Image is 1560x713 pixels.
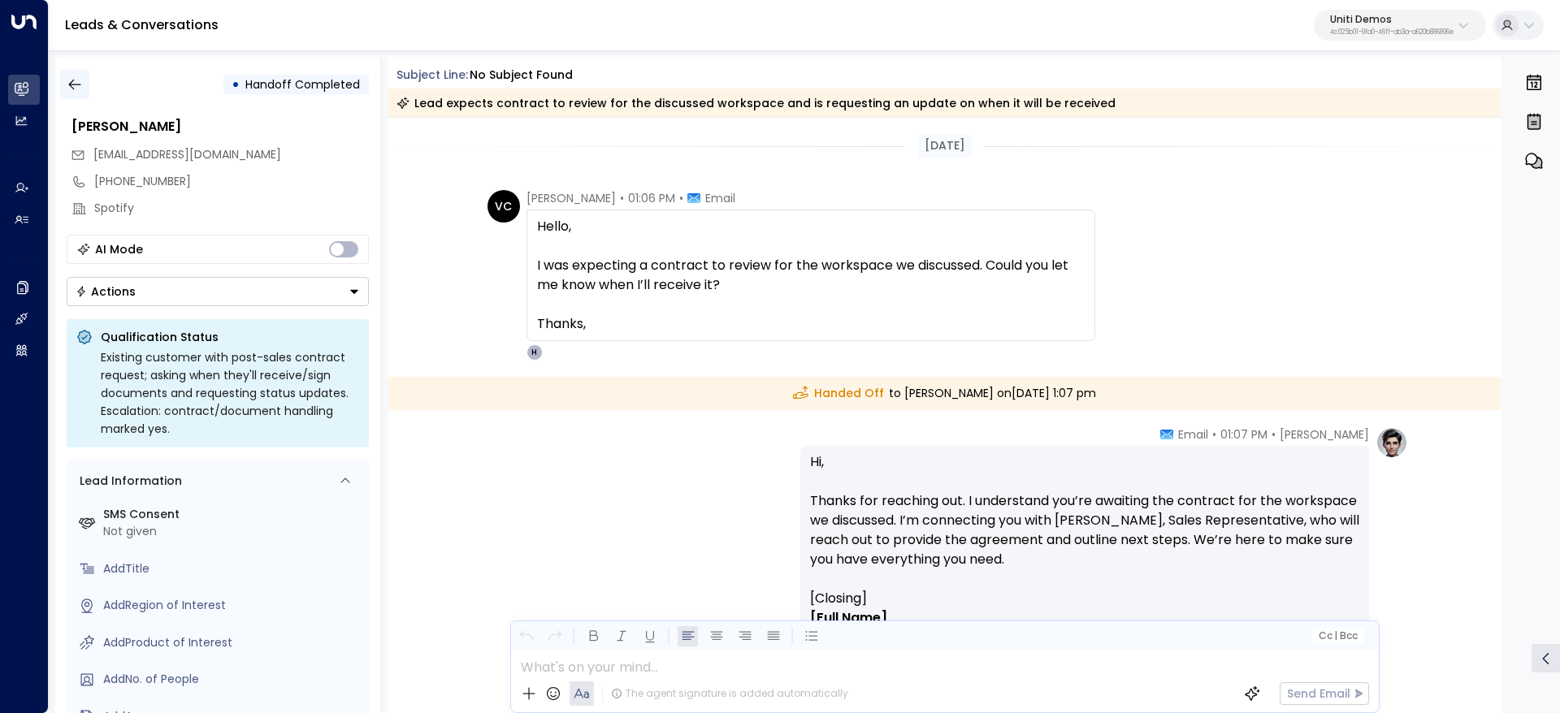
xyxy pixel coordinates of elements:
[1212,426,1216,443] span: •
[1376,426,1408,459] img: profile-logo.png
[810,452,1359,589] p: Hi, Thanks for reaching out. I understand you’re awaiting the contract for the workspace we discu...
[537,217,1085,334] span: Hello, I was expecting a contract to review for the workspace we discussed. Could you let me know...
[544,626,565,646] button: Redo
[620,190,624,206] span: •
[918,134,972,158] div: [DATE]
[1318,630,1357,642] span: Cc Bcc
[679,190,683,206] span: •
[1280,426,1369,443] span: [PERSON_NAME]
[388,377,1502,410] div: to [PERSON_NAME] on [DATE] 1:07 pm
[76,284,136,299] div: Actions
[1334,630,1337,642] span: |
[396,67,468,83] span: Subject Line:
[611,686,848,701] div: The agent signature is added automatically
[516,626,536,646] button: Undo
[103,560,362,577] div: AddTitle
[1330,15,1454,24] p: Uniti Demos
[103,523,362,540] div: Not given
[94,200,369,217] div: Spotify
[1220,426,1267,443] span: 01:07 PM
[103,671,362,688] div: AddNo. of People
[526,344,543,361] div: H
[101,329,359,345] p: Qualification Status
[396,95,1116,111] div: Lead expects contract to review for the discussed workspace and is requesting an update on when i...
[103,634,362,651] div: AddProduct of Interest
[810,589,867,608] span: [Closing]
[793,385,884,402] span: Handed Off
[245,76,360,93] span: Handoff Completed
[95,241,143,257] div: AI Mode
[103,597,362,614] div: AddRegion of Interest
[67,277,369,306] div: Button group with a nested menu
[232,70,240,99] div: •
[810,608,887,628] span: [Full Name]
[1330,29,1454,36] p: 4c025b01-9fa0-46ff-ab3a-a620b886896e
[74,473,182,490] div: Lead Information
[1272,426,1276,443] span: •
[1314,10,1486,41] button: Uniti Demos4c025b01-9fa0-46ff-ab3a-a620b886896e
[470,67,573,84] div: No subject found
[810,589,1359,708] div: Signature
[67,277,369,306] button: Actions
[705,190,735,206] span: Email
[94,173,369,190] div: [PHONE_NUMBER]
[1178,426,1208,443] span: Email
[1311,629,1363,644] button: Cc|Bcc
[65,15,219,34] a: Leads & Conversations
[526,190,616,206] span: [PERSON_NAME]
[487,190,520,223] div: VC
[93,146,281,162] span: [EMAIL_ADDRESS][DOMAIN_NAME]
[71,117,369,136] div: [PERSON_NAME]
[103,506,362,523] label: SMS Consent
[628,190,675,206] span: 01:06 PM
[101,348,359,438] div: Existing customer with post-sales contract request; asking when they'll receive/sign documents an...
[93,146,281,163] span: valentinacolugnatti@gmail.com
